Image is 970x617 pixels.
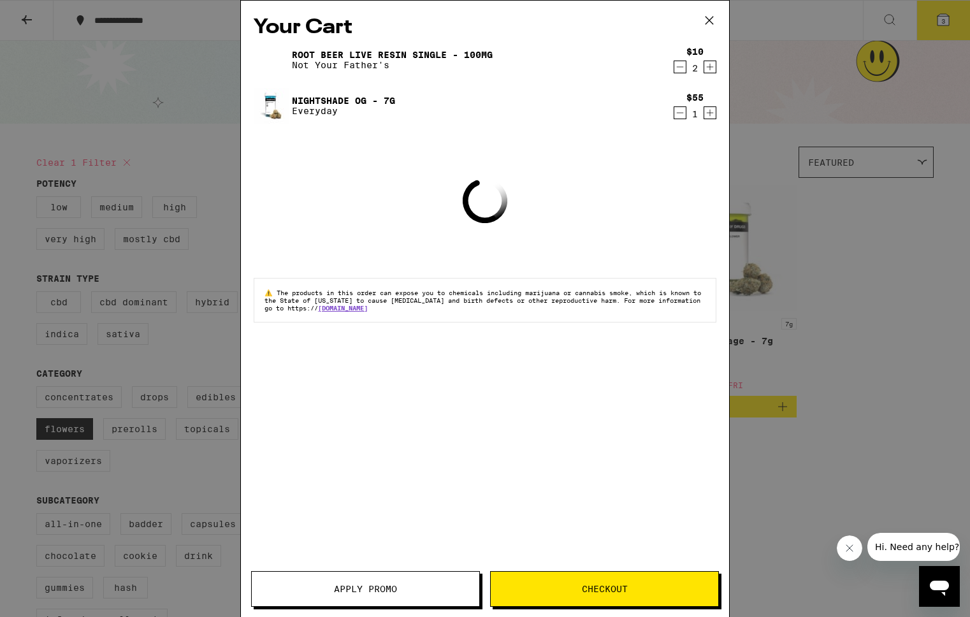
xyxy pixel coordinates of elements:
[686,63,704,73] div: 2
[704,106,716,119] button: Increment
[686,109,704,119] div: 1
[334,584,397,593] span: Apply Promo
[919,566,960,607] iframe: Button to launch messaging window
[251,571,480,607] button: Apply Promo
[686,47,704,57] div: $10
[686,92,704,103] div: $55
[254,13,716,42] h2: Your Cart
[704,61,716,73] button: Increment
[292,96,395,106] a: Nightshade OG - 7g
[674,61,686,73] button: Decrement
[490,571,719,607] button: Checkout
[318,304,368,312] a: [DOMAIN_NAME]
[264,289,277,296] span: ⚠️
[837,535,862,561] iframe: Close message
[264,289,701,312] span: The products in this order can expose you to chemicals including marijuana or cannabis smoke, whi...
[292,50,493,60] a: Root Beer Live Resin Single - 100mg
[867,533,960,561] iframe: Message from company
[292,106,395,116] p: Everyday
[254,42,289,78] img: Root Beer Live Resin Single - 100mg
[254,88,289,124] img: Nightshade OG - 7g
[292,60,493,70] p: Not Your Father's
[582,584,628,593] span: Checkout
[674,106,686,119] button: Decrement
